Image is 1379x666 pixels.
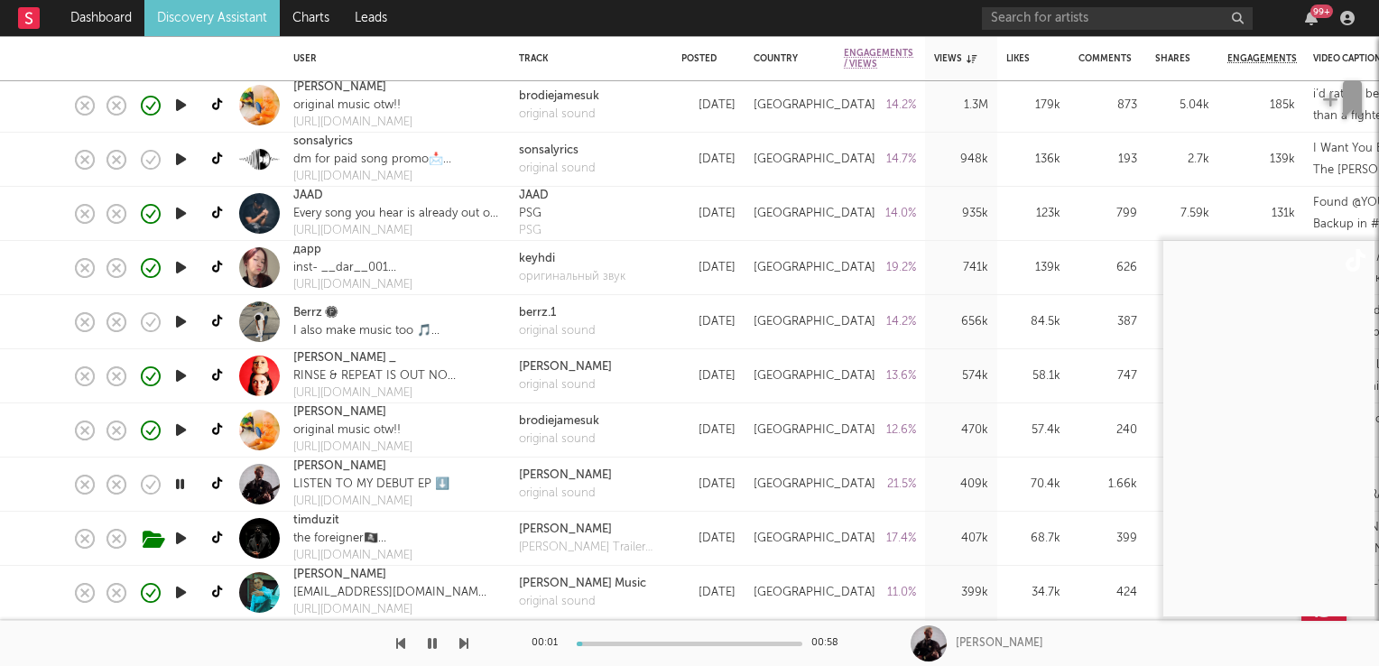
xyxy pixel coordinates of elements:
[293,349,396,367] a: [PERSON_NAME] _
[934,528,988,550] div: 407k
[519,160,596,178] a: original sound
[293,222,501,240] div: [URL][DOMAIN_NAME]
[1006,203,1060,225] div: 123k
[293,493,449,511] a: [URL][DOMAIN_NAME]
[293,205,501,223] div: Every song you hear is already out on all platforms so click the link and listen 😱 ⬇️
[293,187,323,205] a: JAAD
[1078,311,1137,333] div: 387
[519,106,599,124] a: original sound
[956,635,1043,652] div: [PERSON_NAME]
[293,114,412,132] div: [URL][DOMAIN_NAME]
[1078,474,1137,495] div: 1.66k
[1155,365,1209,387] div: 19k
[293,168,488,186] div: [URL][DOMAIN_NAME]
[519,187,549,222] a: JAADPSG
[519,593,646,611] div: original sound
[681,203,736,225] div: [DATE]
[532,633,568,654] div: 00:01
[681,365,736,387] div: [DATE]
[519,268,625,286] a: оригинальный звук
[293,384,458,402] a: [URL][DOMAIN_NAME]
[1305,11,1318,25] button: 99+
[519,485,612,503] a: original sound
[519,467,612,485] a: [PERSON_NAME]
[1006,95,1060,116] div: 179k
[519,358,612,376] div: [PERSON_NAME]
[1155,203,1209,225] div: 7.59k
[1310,5,1333,18] div: 99 +
[844,528,916,550] div: 17.4 %
[519,376,612,394] a: original sound
[844,48,913,69] span: Engagements / Views
[519,430,599,449] a: original sound
[1006,420,1060,441] div: 57.4k
[1078,420,1137,441] div: 240
[754,474,875,495] div: [GEOGRAPHIC_DATA]
[519,222,549,240] div: PSG
[754,53,817,64] div: Country
[1006,474,1060,495] div: 70.4k
[519,539,663,557] div: [PERSON_NAME] Trailer Sountrack
[519,304,596,322] a: berrz.1
[934,149,988,171] div: 948k
[1078,203,1137,225] div: 799
[1006,53,1033,64] div: Likes
[681,149,736,171] div: [DATE]
[844,311,916,333] div: 14.2 %
[293,79,386,97] a: [PERSON_NAME]
[934,420,988,441] div: 470k
[293,322,501,340] div: I also make music too 🎵 Backup: @BRZ 🔦 📩: [EMAIL_ADDRESS][DOMAIN_NAME]
[293,259,501,277] div: inst- __dar__001 Сотрудничевство/реклама писать в тг- endorns Тгк- чипсы ⬇️
[1078,95,1137,116] div: 873
[1006,311,1060,333] div: 84.5k
[1078,582,1137,604] div: 424
[1155,53,1190,64] div: Shares
[293,304,338,322] a: Berrz 
[519,575,646,593] div: [PERSON_NAME] Music
[519,322,596,340] a: original sound
[519,250,625,268] a: keyhdi
[681,311,736,333] div: [DATE]
[1155,95,1209,116] div: 5.04k
[1155,582,1209,604] div: 8.69k
[681,474,736,495] div: [DATE]
[681,420,736,441] div: [DATE]
[1227,149,1295,171] div: 139k
[681,582,736,604] div: [DATE]
[293,512,339,530] a: timduzit
[1155,311,1209,333] div: 8.24k
[1006,149,1060,171] div: 136k
[293,566,386,584] a: [PERSON_NAME]
[293,439,412,457] a: [URL][DOMAIN_NAME]
[293,547,501,565] a: [URL][DOMAIN_NAME]
[519,412,599,430] div: brodiejamesuk
[681,257,736,279] div: [DATE]
[1227,203,1295,225] div: 131k
[1227,53,1297,64] span: Engagements
[754,257,875,279] div: [GEOGRAPHIC_DATA]
[519,521,663,539] div: [PERSON_NAME]
[519,88,599,106] a: brodiejamesuk
[681,528,736,550] div: [DATE]
[519,187,549,205] div: JAAD
[934,582,988,604] div: 399k
[934,95,988,116] div: 1.3M
[1078,528,1137,550] div: 399
[293,403,386,421] a: [PERSON_NAME]
[844,365,916,387] div: 13.6 %
[1155,528,1209,550] div: 1.73k
[681,53,727,64] div: Posted
[293,530,501,548] div: the foreigner🏴‍☠️ [PERSON_NAME] Music Video - OUT NOW
[293,458,386,476] a: [PERSON_NAME]
[681,95,736,116] div: [DATE]
[934,311,988,333] div: 656k
[293,276,501,294] a: [URL][DOMAIN_NAME]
